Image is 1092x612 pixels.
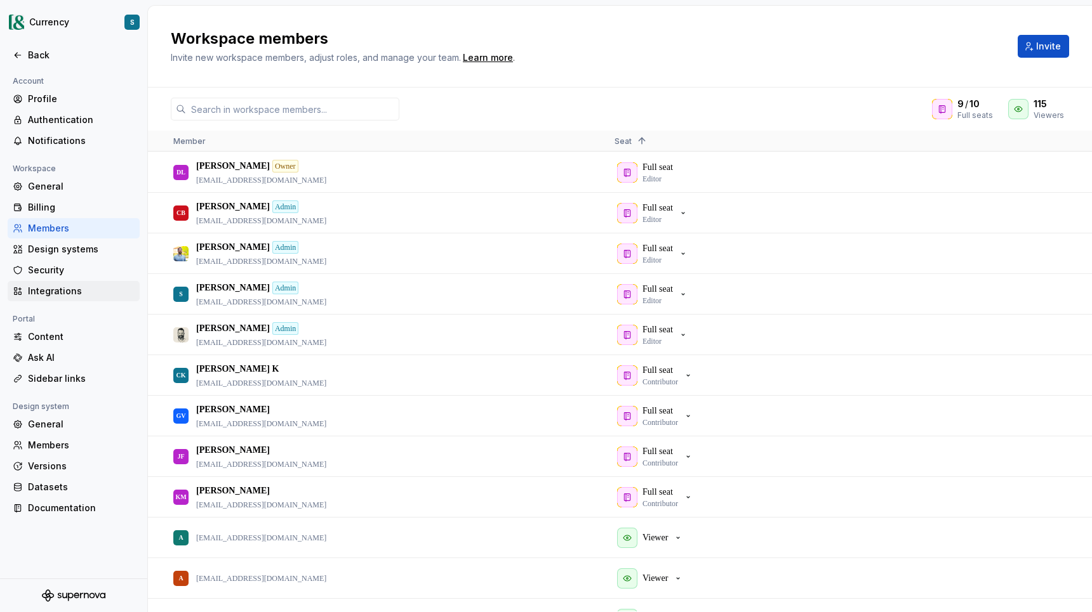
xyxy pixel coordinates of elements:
[615,444,698,469] button: Full seatContributor
[8,197,140,218] a: Billing
[196,297,326,307] p: [EMAIL_ADDRESS][DOMAIN_NAME]
[196,322,270,335] p: [PERSON_NAME]
[643,214,662,225] p: Editor
[29,16,69,29] div: Currency
[176,160,185,185] div: DL
[176,363,186,387] div: CK
[28,330,135,343] div: Content
[8,498,140,518] a: Documentation
[171,52,461,63] span: Invite new workspace members, adjust roles, and manage your team.
[196,403,270,416] p: [PERSON_NAME]
[28,222,135,235] div: Members
[196,459,326,469] p: [EMAIL_ADDRESS][DOMAIN_NAME]
[643,323,673,336] p: Full seat
[461,53,515,63] span: .
[28,351,135,364] div: Ask AI
[28,285,135,297] div: Integrations
[178,525,183,550] div: A
[175,485,186,509] div: KM
[643,364,673,377] p: Full seat
[196,363,279,375] p: [PERSON_NAME] K
[28,418,135,431] div: General
[42,589,105,602] a: Supernova Logo
[8,311,40,327] div: Portal
[8,218,140,238] a: Members
[8,260,140,280] a: Security
[8,281,140,301] a: Integrations
[272,200,298,213] div: Admin
[28,481,135,493] div: Datasets
[186,98,399,120] input: Search in workspace members...
[173,327,189,342] img: Tom Marks
[28,49,135,62] div: Back
[643,417,678,427] p: Contributor
[463,51,513,64] div: Learn more
[643,296,662,306] p: Editor
[643,202,673,214] p: Full seat
[615,322,693,348] button: Full seatEditor
[171,29,1002,49] h2: Workspace members
[1018,35,1069,58] button: Invite
[196,485,270,497] p: [PERSON_NAME]
[173,136,206,146] span: Member
[196,378,326,388] p: [EMAIL_ADDRESS][DOMAIN_NAME]
[8,477,140,497] a: Datasets
[1036,40,1061,53] span: Invite
[272,241,298,254] div: Admin
[643,336,662,346] p: Editor
[643,445,673,458] p: Full seat
[615,200,693,226] button: Full seatEditor
[196,573,326,583] p: [EMAIL_ADDRESS][DOMAIN_NAME]
[196,500,326,510] p: [EMAIL_ADDRESS][DOMAIN_NAME]
[643,498,678,509] p: Contributor
[196,216,326,226] p: [EMAIL_ADDRESS][DOMAIN_NAME]
[8,414,140,434] a: General
[28,460,135,472] div: Versions
[196,282,270,294] p: [PERSON_NAME]
[178,566,183,590] div: A
[8,368,140,389] a: Sidebar links
[272,282,298,294] div: Admin
[28,502,135,514] div: Documentation
[196,419,326,429] p: [EMAIL_ADDRESS][DOMAIN_NAME]
[196,337,326,348] p: [EMAIL_ADDRESS][DOMAIN_NAME]
[176,403,186,428] div: GV
[8,74,49,89] div: Account
[3,8,145,36] button: CurrencyS
[196,175,326,185] p: [EMAIL_ADDRESS][DOMAIN_NAME]
[8,131,140,151] a: Notifications
[957,110,993,120] div: Full seats
[615,525,688,550] button: Viewer
[643,458,678,468] p: Contributor
[177,444,184,469] div: JF
[8,110,140,130] a: Authentication
[9,15,24,30] img: 77b064d8-59cc-4dbd-8929-60c45737814c.png
[173,246,189,261] img: Patrick
[28,134,135,147] div: Notifications
[8,399,74,414] div: Design system
[196,160,270,173] p: [PERSON_NAME]
[957,98,993,110] div: /
[1034,98,1047,110] span: 115
[957,98,964,110] span: 9
[8,435,140,455] a: Members
[8,348,140,368] a: Ask AI
[28,93,135,105] div: Profile
[8,456,140,476] a: Versions
[615,241,693,266] button: Full seatEditor
[28,439,135,452] div: Members
[8,327,140,347] a: Content
[643,486,673,498] p: Full seat
[643,283,673,296] p: Full seat
[1034,110,1064,120] div: Viewers
[196,200,270,213] p: [PERSON_NAME]
[28,114,135,126] div: Authentication
[272,322,298,335] div: Admin
[643,405,673,417] p: Full seat
[643,255,662,265] p: Editor
[179,282,183,306] div: S
[643,377,678,387] p: Contributor
[8,176,140,197] a: General
[615,136,632,146] span: Seat
[643,531,668,544] p: Viewer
